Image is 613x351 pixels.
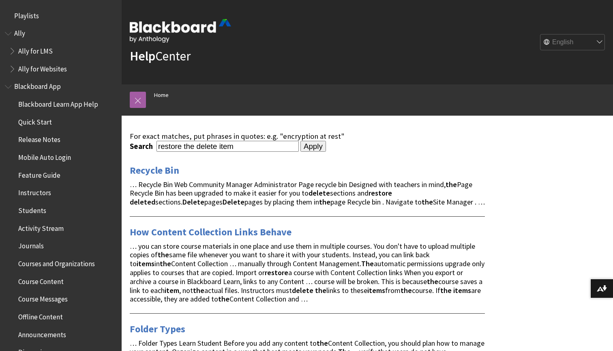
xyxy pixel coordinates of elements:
strong: deleted [130,197,155,207]
span: Feature Guide [18,168,60,179]
span: Journals [18,239,44,250]
span: Offline Content [18,310,63,321]
strong: the [401,286,412,295]
span: Course Content [18,275,64,286]
strong: Delete [182,197,204,207]
span: Blackboard Learn App Help [18,97,98,108]
label: Search [130,142,155,151]
nav: Book outline for Anthology Ally Help [5,27,117,76]
strong: the [446,180,457,189]
strong: item [165,286,179,295]
span: Mobile Auto Login [18,151,71,162]
strong: restore [369,188,392,198]
span: Ally for LMS [18,44,53,55]
a: HelpCenter [130,48,191,64]
span: Courses and Organizations [18,257,95,268]
strong: the [158,250,169,259]
span: Quick Start [18,115,52,126]
span: Students [18,204,46,215]
strong: items [453,286,471,295]
strong: the [319,197,330,207]
select: Site Language Selector [540,34,605,51]
strong: the [315,286,326,295]
strong: the [317,338,328,348]
strong: the [427,277,438,286]
span: Playlists [14,9,39,20]
strong: Delete [223,197,244,207]
span: Ally [14,27,25,38]
strong: the [193,286,204,295]
a: Home [154,90,169,100]
strong: delete [292,286,313,295]
span: Instructors [18,186,51,197]
strong: the [440,286,452,295]
img: Blackboard by Anthology [130,19,231,43]
span: Announcements [18,328,66,339]
strong: the [160,259,171,268]
strong: Help [130,48,155,64]
strong: the [422,197,433,207]
a: How Content Collection Links Behave [130,226,291,239]
span: … Recycle Bin Web Community Manager Administrator Page recycle bin Designed with teachers in mind... [130,180,485,207]
strong: items [137,259,154,268]
strong: the [218,294,229,304]
span: Blackboard App [14,80,61,91]
strong: items [367,286,385,295]
strong: delete [309,188,330,198]
input: Apply [300,141,326,152]
strong: The [361,259,374,268]
span: Ally for Websites [18,62,67,73]
strong: restore [265,268,288,277]
span: Release Notes [18,133,60,144]
a: Recycle Bin [130,164,179,177]
div: For exact matches, put phrases in quotes: e.g. "encryption at rest" [130,132,485,141]
span: Activity Stream [18,222,64,233]
a: Folder Types [130,323,185,336]
nav: Book outline for Playlists [5,9,117,23]
span: Course Messages [18,293,68,304]
span: … you can store course materials in one place and use them in multiple courses. You don't have to... [130,241,484,304]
